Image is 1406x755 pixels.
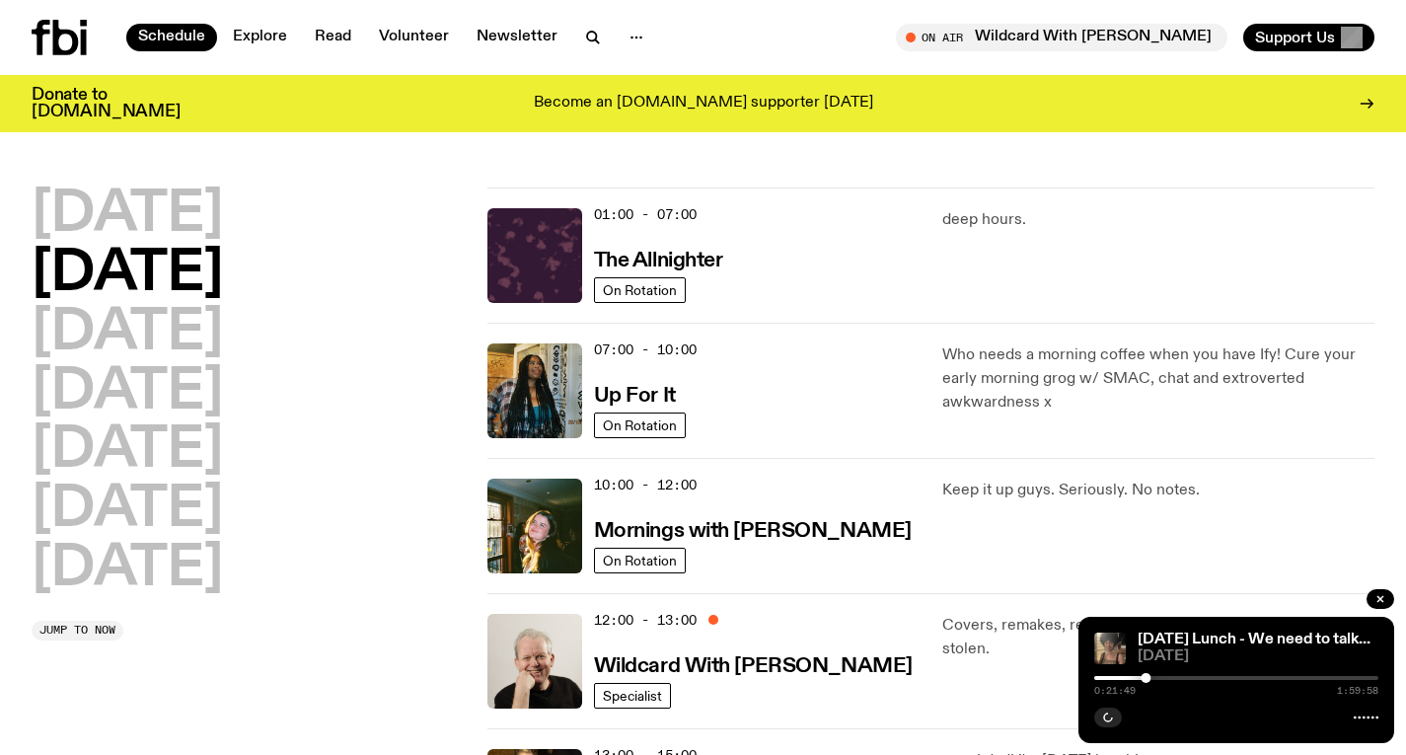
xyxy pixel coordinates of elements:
button: [DATE] [32,188,223,243]
p: Become an [DOMAIN_NAME] supporter [DATE] [534,95,873,113]
span: 1:59:58 [1337,686,1378,696]
button: Jump to now [32,621,123,641]
button: [DATE] [32,306,223,361]
button: [DATE] [32,542,223,597]
a: Specialist [594,683,671,709]
span: On Rotation [603,417,677,432]
h3: Up For It [594,386,676,407]
span: [DATE] [1138,649,1378,664]
span: 10:00 - 12:00 [594,476,697,494]
span: On Rotation [603,282,677,297]
a: On Rotation [594,548,686,573]
p: Who needs a morning coffee when you have Ify! Cure your early morning grog w/ SMAC, chat and extr... [942,343,1374,415]
span: On Rotation [603,553,677,567]
span: 0:21:49 [1094,686,1136,696]
a: The Allnighter [594,247,723,271]
a: Mornings with [PERSON_NAME] [594,517,912,542]
a: Wildcard With [PERSON_NAME] [594,652,913,677]
h3: Wildcard With [PERSON_NAME] [594,656,913,677]
p: deep hours. [942,208,1374,232]
img: Stuart is smiling charmingly, wearing a black t-shirt against a stark white background. [487,614,582,709]
span: 12:00 - 13:00 [594,611,697,630]
a: Up For It [594,382,676,407]
p: Keep it up guys. Seriously. No notes. [942,479,1374,502]
a: On Rotation [594,277,686,303]
button: Support Us [1243,24,1374,51]
button: [DATE] [32,247,223,302]
a: [DATE] Lunch - We need to talk... [1138,632,1370,647]
span: Specialist [603,688,662,703]
span: 01:00 - 07:00 [594,205,697,224]
a: Explore [221,24,299,51]
a: Read [303,24,363,51]
span: Jump to now [39,625,115,636]
img: Ify - a Brown Skin girl with black braided twists, looking up to the side with her tongue stickin... [487,343,582,438]
a: Schedule [126,24,217,51]
span: Support Us [1255,29,1335,46]
img: Freya smiles coyly as she poses for the image. [487,479,582,573]
h3: Donate to [DOMAIN_NAME] [32,87,181,120]
button: On AirWildcard With [PERSON_NAME] [896,24,1227,51]
a: Newsletter [465,24,569,51]
span: 07:00 - 10:00 [594,340,697,359]
h3: The Allnighter [594,251,723,271]
button: [DATE] [32,483,223,538]
a: On Rotation [594,413,686,438]
button: [DATE] [32,423,223,479]
button: [DATE] [32,365,223,420]
h3: Mornings with [PERSON_NAME] [594,521,912,542]
a: Volunteer [367,24,461,51]
p: Covers, remakes, re-hashes + all things borrowed and stolen. [942,614,1374,661]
